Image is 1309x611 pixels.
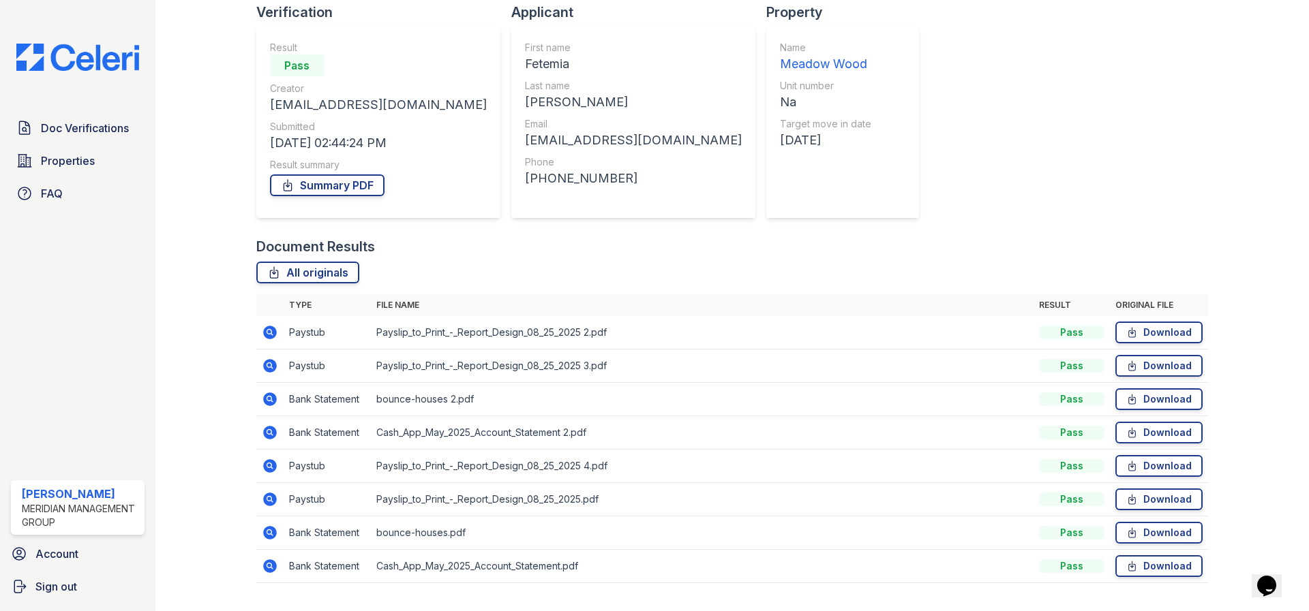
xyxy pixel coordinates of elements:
td: Paystub [284,316,371,349]
td: Paystub [284,483,371,516]
td: Cash_App_May_2025_Account_Statement 2.pdf [371,416,1034,450]
div: Submitted [270,120,487,134]
a: Download [1115,355,1203,377]
div: Pass [270,54,325,76]
div: Verification [256,3,511,22]
div: Name [780,41,871,54]
td: Bank Statement [284,516,371,550]
div: Pass [1039,326,1104,339]
div: Meridian Management Group [22,502,139,529]
div: Property [766,3,930,22]
div: Result summary [270,158,487,172]
div: Email [525,117,742,131]
td: bounce-houses 2.pdf [371,383,1034,416]
a: Download [1115,422,1203,443]
div: Last name [525,79,742,93]
div: Pass [1039,392,1104,406]
iframe: chat widget [1252,557,1295,597]
a: Download [1115,522,1203,544]
a: All originals [256,262,359,283]
img: CE_Logo_Blue-a8612792a0a2168367f1c8372b55b34899dd931a85d93a1a3d3e32e68fde9ad4.png [5,44,150,71]
a: Download [1115,455,1203,477]
div: Meadow Wood [780,54,871,74]
div: Na [780,93,871,112]
span: Properties [41,153,95,169]
div: [DATE] 02:44:24 PM [270,134,487,153]
a: Doc Verifications [11,114,145,142]
div: Pass [1039,492,1104,506]
td: Bank Statement [284,550,371,583]
div: First name [525,41,742,54]
a: Download [1115,388,1203,410]
div: Applicant [511,3,766,22]
div: Creator [270,82,487,95]
td: Paystub [284,349,371,383]
a: Download [1115,488,1203,510]
td: Payslip_to_Print_-_Report_Design_08_25_2025 3.pdf [371,349,1034,383]
div: Fetemia [525,54,742,74]
a: Sign out [5,573,150,600]
div: Unit number [780,79,871,93]
div: Pass [1039,359,1104,373]
div: [PHONE_NUMBER] [525,169,742,188]
td: bounce-houses.pdf [371,516,1034,550]
td: Payslip_to_Print_-_Report_Design_08_25_2025.pdf [371,483,1034,516]
div: Pass [1039,426,1104,439]
a: Download [1115,555,1203,577]
th: Result [1034,294,1110,316]
div: Document Results [256,237,375,256]
div: Result [270,41,487,54]
div: Pass [1039,459,1104,473]
div: [EMAIL_ADDRESS][DOMAIN_NAME] [525,131,742,150]
th: Type [284,294,371,316]
th: Original file [1110,294,1208,316]
a: Summary PDF [270,174,385,196]
a: Download [1115,322,1203,343]
span: FAQ [41,185,63,202]
div: Target move in date [780,117,871,131]
span: Doc Verifications [41,120,129,136]
a: Name Meadow Wood [780,41,871,74]
div: Pass [1039,526,1104,539]
td: Payslip_to_Print_-_Report_Design_08_25_2025 2.pdf [371,316,1034,349]
th: File name [371,294,1034,316]
td: Paystub [284,450,371,483]
td: Bank Statement [284,416,371,450]
td: Cash_App_May_2025_Account_Statement.pdf [371,550,1034,583]
a: Properties [11,147,145,174]
td: Bank Statement [284,383,371,416]
div: [PERSON_NAME] [525,93,742,112]
div: [EMAIL_ADDRESS][DOMAIN_NAME] [270,95,487,114]
div: Phone [525,155,742,169]
a: FAQ [11,180,145,207]
div: [DATE] [780,131,871,150]
span: Sign out [35,578,77,595]
span: Account [35,546,78,562]
td: Payslip_to_Print_-_Report_Design_08_25_2025 4.pdf [371,450,1034,483]
div: Pass [1039,559,1104,573]
a: Account [5,540,150,567]
div: [PERSON_NAME] [22,486,139,502]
